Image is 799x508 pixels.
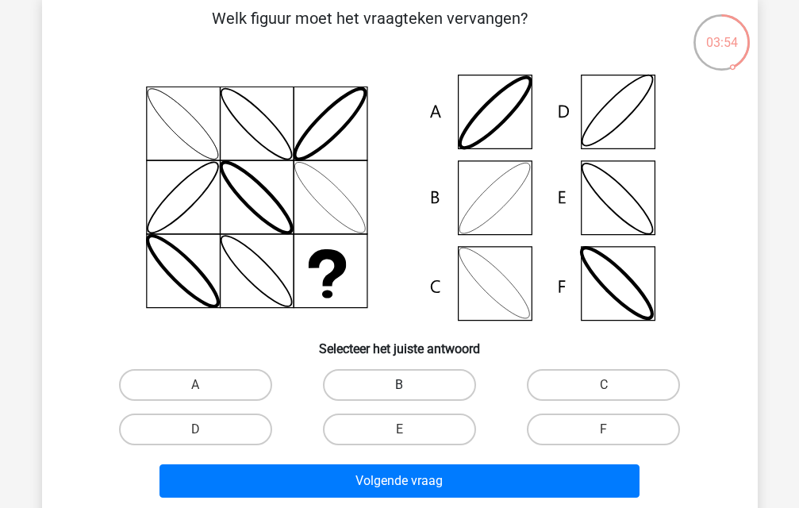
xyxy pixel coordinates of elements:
[119,369,272,401] label: A
[323,369,476,401] label: B
[119,414,272,445] label: D
[527,414,680,445] label: F
[323,414,476,445] label: E
[527,369,680,401] label: C
[692,13,751,52] div: 03:54
[67,329,732,356] h6: Selecteer het juiste antwoord
[67,6,673,54] p: Welk figuur moet het vraagteken vervangen?
[159,464,640,498] button: Volgende vraag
